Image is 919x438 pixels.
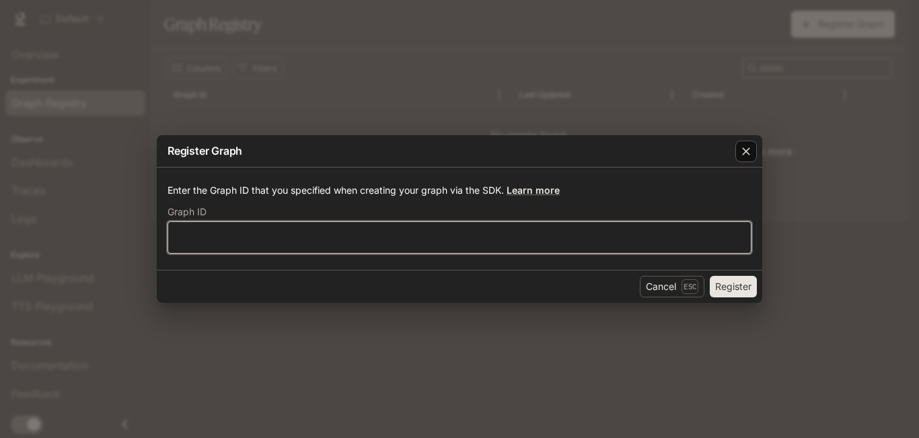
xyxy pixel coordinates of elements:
[168,184,751,197] p: Enter the Graph ID that you specified when creating your graph via the SDK.
[507,184,560,196] a: Learn more
[640,276,704,297] button: CancelEsc
[168,143,242,159] p: Register Graph
[168,207,207,217] p: Graph ID
[710,276,757,297] button: Register
[682,279,698,294] p: Esc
